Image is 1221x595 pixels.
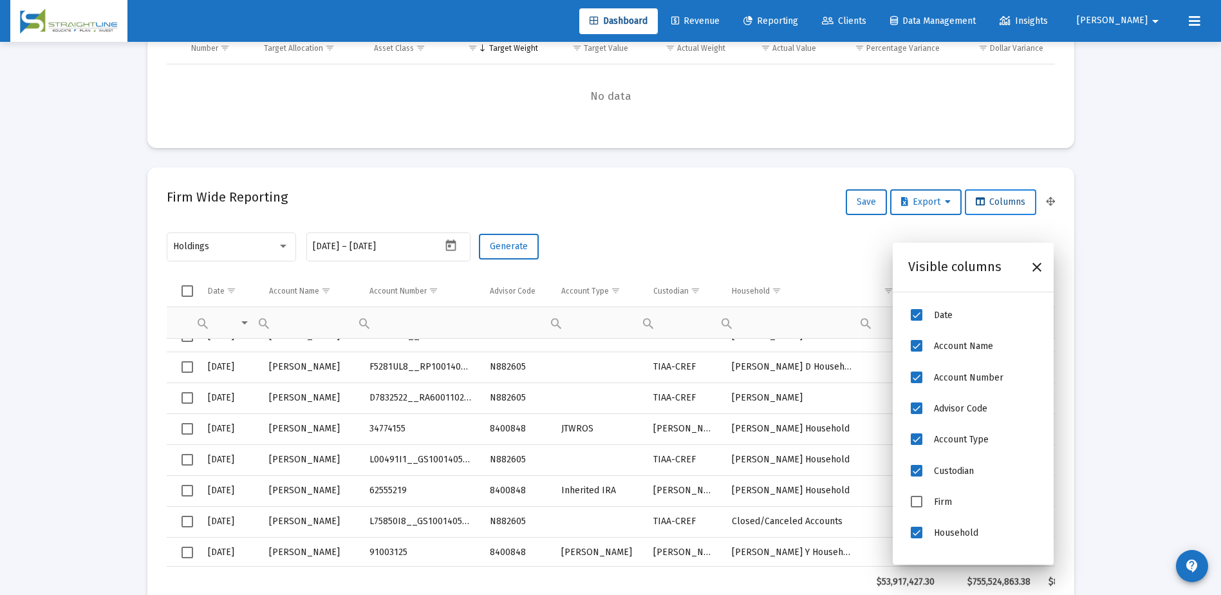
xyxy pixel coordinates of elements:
div: Actual Value [772,43,816,53]
li: Custodian [908,456,1038,487]
td: [PERSON_NAME] D Household [723,352,862,382]
td: $0.00 [862,444,944,475]
td: [PERSON_NAME] Y Household [723,537,862,568]
td: TIAA-CREF [644,352,723,382]
td: Inherited IRA [552,475,644,506]
td: [DATE] [199,506,261,537]
div: $53,917,427.30 [871,576,935,589]
span: Insights [1000,15,1048,26]
span: Data Management [890,15,976,26]
td: [PERSON_NAME] Household [723,413,862,444]
span: Show filter options for column 'Custodian' [691,286,700,296]
span: Show filter options for column 'Percentage Variance' [855,43,864,53]
td: [PERSON_NAME] [552,537,644,568]
div: $809,417,609.43 [1049,576,1113,589]
div: Select row [182,485,193,496]
td: [PERSON_NAME] Household [723,444,862,475]
div: Advisor Code [490,286,536,296]
span: Account Name [934,341,993,352]
span: Revenue [671,15,720,26]
a: Dashboard [579,8,658,34]
span: Show filter options for column 'Actual Value' [761,43,770,53]
td: [PERSON_NAME] [644,413,723,444]
div: Account Type [561,286,609,296]
td: [PERSON_NAME] [644,537,723,568]
td: Column Date [199,276,261,307]
td: Column Cash Value [862,276,944,307]
div: Account Name [269,286,319,296]
div: Select row [182,454,193,466]
td: 34774155 [360,413,481,444]
span: Holdings [173,241,209,252]
td: [PERSON_NAME] [260,475,360,506]
td: [DATE] [199,475,261,506]
td: [PERSON_NAME] [723,382,862,413]
td: N882605 [481,444,552,475]
input: Start date [313,241,339,252]
td: $0.00 [862,382,944,413]
td: Column Asset Class [365,33,451,64]
a: Revenue [661,8,730,34]
td: Filter cell [360,307,481,339]
td: $0.00 [862,506,944,537]
td: $629.10 [862,537,944,568]
td: Column Percentage Variance [825,33,949,64]
td: L00491I1__GS1001405554 [360,444,481,475]
span: Generate [490,241,528,252]
td: Filter cell [862,307,944,339]
div: Select row [182,516,193,527]
span: Account Number [934,372,1003,383]
td: [PERSON_NAME] [260,537,360,568]
li: Date [908,300,1038,331]
span: Advisor Code [934,403,987,414]
span: Show filter options for column 'Cash Value' [884,286,893,296]
div: Column Chooser [893,243,1054,565]
td: Column Custodian [644,276,723,307]
li: Cash Value [908,549,1038,580]
img: Dashboard [20,8,118,34]
td: Column Account Name [260,276,360,307]
div: Account Number [369,286,427,296]
td: Column Account Number [360,276,481,307]
td: Column Number [182,33,256,64]
mat-icon: arrow_drop_down [1148,8,1163,34]
td: [DATE] [199,413,261,444]
span: [PERSON_NAME] [1077,15,1148,26]
td: Filter cell [552,307,644,339]
span: Show filter options for column 'Account Name' [321,286,331,296]
li: Advisor Code [908,393,1038,424]
button: Generate [479,234,539,260]
td: Column Dollar Variance [949,33,1054,64]
span: Show filter options for column 'Actual Weight' [666,43,675,53]
td: Column Advisor Code [481,276,552,307]
td: Filter cell [723,307,862,339]
td: TIAA-CREF [644,506,723,537]
td: [PERSON_NAME] [260,352,360,382]
span: Show filter options for column 'Target Weight' [468,43,478,53]
h2: Firm Wide Reporting [167,187,288,207]
div: Data grid [167,33,1055,129]
td: [PERSON_NAME] [260,382,360,413]
span: Columns [976,196,1025,207]
td: N882605 [481,382,552,413]
button: Columns [965,189,1036,215]
td: 91003125 [360,537,481,568]
span: Show filter options for column 'Asset Class' [416,43,425,53]
div: Target Weight [489,43,538,53]
td: TIAA-CREF [644,382,723,413]
input: End date [350,241,411,252]
td: Column Target Weight [451,33,547,64]
td: $0.00 [862,352,944,382]
div: Select row [182,361,193,373]
span: No data [167,90,1055,104]
span: Dashboard [590,15,648,26]
span: – [342,241,347,252]
div: $755,524,863.38 [953,576,1030,589]
div: Actual Weight [677,43,725,53]
span: Export [901,196,951,207]
span: Clients [822,15,866,26]
td: 8400848 [481,537,552,568]
td: JTWROS [552,413,644,444]
div: Select row [182,392,193,404]
span: Show filter options for column 'Account Type' [611,286,620,296]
